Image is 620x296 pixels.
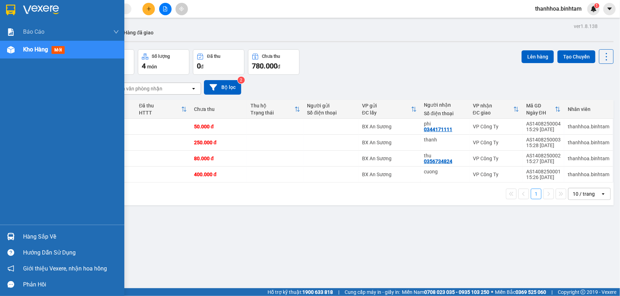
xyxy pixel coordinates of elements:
[146,6,151,11] span: plus
[250,110,294,116] div: Trạng thái
[7,249,14,256] span: question-circle
[526,153,561,158] div: AS1408250002
[23,27,44,36] span: Báo cáo
[113,29,119,35] span: down
[529,4,587,13] span: thanhhoa.binhtam
[362,103,411,108] div: VP gửi
[152,54,170,59] div: Số lượng
[268,288,333,296] span: Hỗ trợ kỹ thuật:
[194,106,243,112] div: Chưa thu
[424,121,466,127] div: phi
[473,110,513,116] div: ĐC giao
[568,156,609,161] div: thanhhoa.binhtam
[139,103,181,108] div: Đã thu
[262,54,280,59] div: Chưa thu
[424,102,466,108] div: Người nhận
[6,5,15,15] img: logo-vxr
[23,247,119,258] div: Hướng dẫn sử dụng
[23,231,119,242] div: Hàng sắp về
[345,288,400,296] span: Cung cấp máy in - giấy in:
[113,85,162,92] div: Chọn văn phòng nhận
[473,103,513,108] div: VP nhận
[574,22,598,30] div: ver 1.8.138
[495,288,546,296] span: Miền Bắc
[526,110,555,116] div: Ngày ĐH
[491,291,493,294] span: ⚪️
[469,100,523,119] th: Toggle SortBy
[473,140,519,145] div: VP Công Ty
[194,172,243,177] div: 400.000 đ
[23,279,119,290] div: Phản hồi
[7,281,14,288] span: message
[163,6,168,11] span: file-add
[307,110,355,116] div: Số điện thoại
[277,64,280,69] span: đ
[424,127,452,132] div: 0344171111
[362,124,417,129] div: BX An Sương
[568,106,609,112] div: Nhân viên
[362,156,417,161] div: BX An Sương
[526,121,561,127] div: AS1408250004
[197,62,201,70] span: 0
[568,140,609,145] div: thanhhoa.binhtam
[118,24,159,41] button: Hàng đã giao
[250,103,294,108] div: Thu hộ
[424,153,466,158] div: thu
[424,137,466,143] div: thanh
[207,54,220,59] div: Đã thu
[424,111,466,116] div: Số điện thoại
[362,140,417,145] div: BX An Sương
[23,46,48,53] span: Kho hàng
[358,100,420,119] th: Toggle SortBy
[139,110,181,116] div: HTTT
[551,288,552,296] span: |
[135,100,190,119] th: Toggle SortBy
[194,140,243,145] div: 250.000 đ
[252,62,277,70] span: 780.000
[603,3,616,15] button: caret-down
[193,49,244,75] button: Đã thu0đ
[194,156,243,161] div: 80.000 đ
[581,290,586,295] span: copyright
[176,3,188,15] button: aim
[362,110,411,116] div: ĐC lấy
[473,124,519,129] div: VP Công Ty
[531,189,541,199] button: 1
[526,143,561,148] div: 15:28 [DATE]
[191,86,196,91] svg: open
[516,289,546,295] strong: 0369 525 060
[238,77,245,84] sup: 2
[522,50,554,63] button: Lên hàng
[573,190,595,197] div: 10 / trang
[591,6,597,12] img: icon-new-feature
[424,158,452,164] div: 0356734824
[179,6,184,11] span: aim
[142,62,146,70] span: 4
[526,169,561,174] div: AS1408250001
[138,49,189,75] button: Số lượng4món
[424,169,466,174] div: cuong
[568,124,609,129] div: thanhhoa.binhtam
[600,191,606,197] svg: open
[402,288,489,296] span: Miền Nam
[7,265,14,272] span: notification
[362,172,417,177] div: BX An Sương
[526,174,561,180] div: 15:26 [DATE]
[424,289,489,295] strong: 0708 023 035 - 0935 103 250
[201,64,204,69] span: đ
[247,100,303,119] th: Toggle SortBy
[7,28,15,36] img: solution-icon
[473,156,519,161] div: VP Công Ty
[526,127,561,132] div: 15:29 [DATE]
[23,264,107,273] span: Giới thiệu Vexere, nhận hoa hồng
[159,3,172,15] button: file-add
[595,3,598,8] span: 1
[594,3,599,8] sup: 1
[526,137,561,143] div: AS1408250003
[526,158,561,164] div: 15:27 [DATE]
[7,46,15,54] img: warehouse-icon
[147,64,157,69] span: món
[7,233,15,240] img: warehouse-icon
[302,289,333,295] strong: 1900 633 818
[204,80,241,95] button: Bộ lọc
